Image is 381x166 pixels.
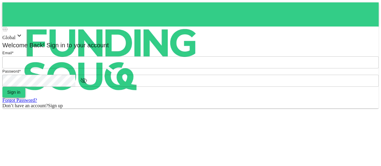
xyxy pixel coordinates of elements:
[2,32,379,40] div: Global
[2,42,45,49] span: Welcome Back!
[2,87,25,98] button: Sign in
[48,103,63,108] span: Sign up
[2,2,219,117] img: logo
[7,90,20,95] span: Sign in
[2,56,379,68] input: email
[2,75,75,87] input: password
[45,42,109,49] span: Sign in to your account
[2,98,37,103] a: Forgot Password?
[2,2,379,27] a: logo
[2,69,19,74] span: Password
[2,103,48,108] span: Don’t have an account?
[2,51,12,55] span: Email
